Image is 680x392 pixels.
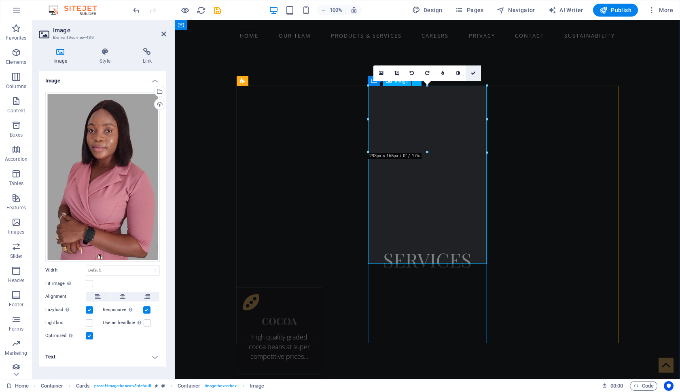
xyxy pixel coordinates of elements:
p: Content [7,107,25,114]
button: AI Writer [545,4,587,17]
span: Publish [600,6,631,14]
i: Reload page [197,6,206,15]
p: Slider [10,253,23,259]
p: Marketing [5,350,27,356]
label: Alignment [45,292,86,301]
button: Publish [593,4,638,17]
label: Fit image [45,279,86,289]
span: Click to select. Double-click to edit [76,381,90,391]
img: Editor Logo [47,5,107,15]
button: Navigator [494,4,538,17]
button: Pages [452,4,487,17]
p: Columns [6,83,26,90]
label: Lazyload [45,305,86,315]
button: undo [131,5,141,15]
i: Element contains an animation [155,384,158,388]
button: reload [196,5,206,15]
span: Click to select. Double-click to edit [41,381,64,391]
p: Accordion [5,156,28,162]
div: Wifey-pnjGkFg59gkpxVpwiprwSA.jpeg [45,92,160,262]
span: AI Writer [548,6,583,14]
label: Responsive [103,305,143,315]
span: More [648,6,673,14]
label: Width [45,268,86,272]
span: : [616,383,617,389]
button: Click here to leave preview mode and continue editing [180,5,190,15]
div: High quality graded cocoa beans at super competitive prices... [68,312,141,341]
a: Rotate left 90° [404,65,419,81]
label: Optimized [45,331,86,341]
button: Usercentrics [664,381,674,391]
span: Code [633,381,654,391]
span: . image-boxes-box [203,381,237,391]
button: 100% [317,5,346,15]
h4: Style [85,48,128,65]
a: Rotate right 90° [419,65,435,81]
h6: 100% [329,5,342,15]
h4: Image [39,48,85,65]
p: Boxes [10,132,23,138]
a: Click to cancel selection. Double-click to open Pages [6,381,29,391]
p: Header [8,277,24,284]
a: Crop mode [389,65,404,81]
h4: Link [128,48,166,65]
nav: breadcrumb [41,381,265,391]
p: Tables [9,180,23,187]
span: . preset-image-boxes-v3-default [93,381,151,391]
button: save [212,5,222,15]
span: Design [412,6,443,14]
i: This element is a customizable preset [161,384,165,388]
h4: Image [39,71,166,86]
i: Undo: Change image (Ctrl+Z) [132,6,141,15]
p: Favorites [6,35,26,41]
span: Navigator [497,6,535,14]
p: Images [8,229,25,235]
span: Pages [455,6,483,14]
p: Forms [9,326,23,332]
h3: Element #ed-new-439 [53,34,150,41]
i: On resize automatically adjust zoom level to fit chosen device. [350,6,358,14]
button: Code [630,381,657,391]
a: Greyscale [450,65,466,81]
h2: Image [53,27,166,34]
label: Use as headline [103,318,144,328]
a: Confirm ( ⌘ ⏎ ) [466,65,481,81]
a: Blur [435,65,450,81]
span: Click to select. Double-click to edit [250,381,264,391]
div: Design (Ctrl+Alt+Y) [409,4,446,17]
button: Design [409,4,446,17]
p: Elements [6,59,27,65]
p: Footer [9,301,23,308]
h4: Text [39,347,166,367]
span: Click to select. Double-click to edit [178,381,200,391]
h6: Session time [602,381,623,391]
p: Features [6,204,26,211]
a: Select files from the file manager, stock photos, or upload file(s) [373,65,389,81]
button: More [644,4,676,17]
span: 00 00 [610,381,623,391]
label: Lightbox [45,318,86,328]
i: Save (Ctrl+S) [213,6,222,15]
